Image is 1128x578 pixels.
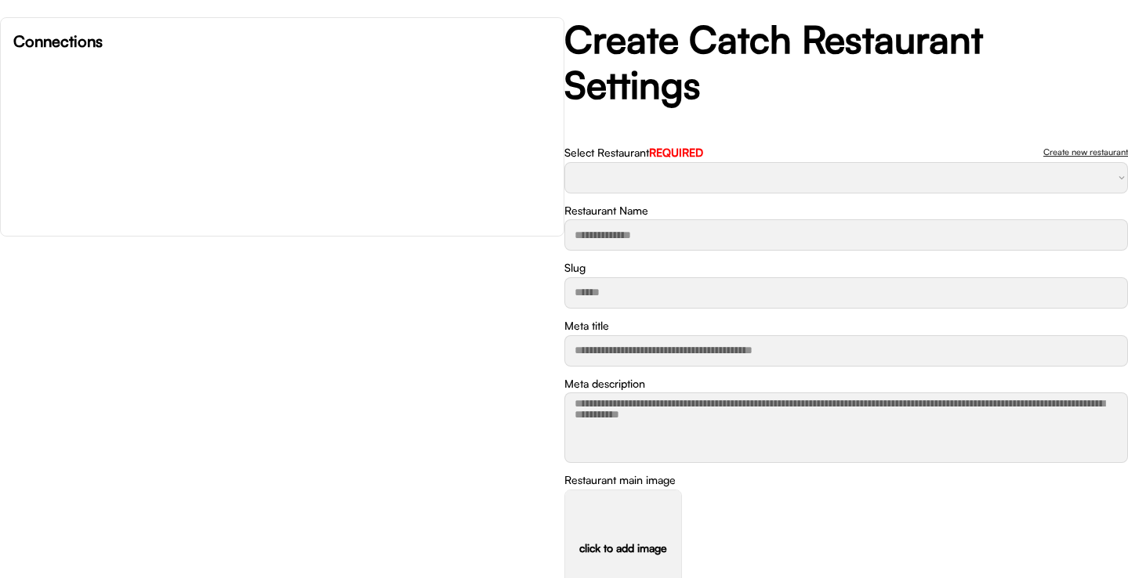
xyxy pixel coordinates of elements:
div: Create new restaurant [1043,148,1128,157]
div: Slug [564,260,586,276]
font: REQUIRED [649,146,703,159]
div: Restaurant Name [564,203,648,219]
div: Meta description [564,376,645,392]
h6: Connections [13,31,551,52]
div: Meta title [564,318,609,334]
div: Restaurant main image [564,472,676,488]
div: Select Restaurant [564,145,703,161]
